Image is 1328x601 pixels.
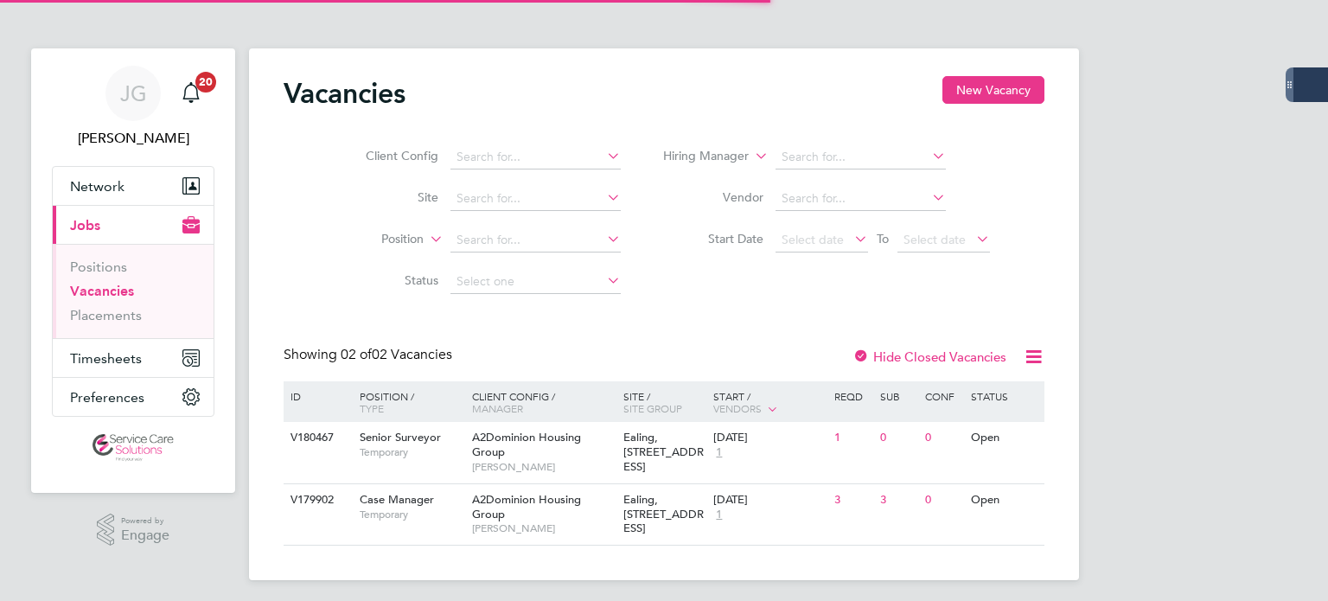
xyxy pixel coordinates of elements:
[967,381,1042,411] div: Status
[347,381,468,423] div: Position /
[649,148,749,165] label: Hiring Manager
[921,381,966,411] div: Conf
[286,381,347,411] div: ID
[713,445,725,460] span: 1
[623,430,704,474] span: Ealing, [STREET_ADDRESS]
[195,72,216,93] span: 20
[713,431,826,445] div: [DATE]
[339,189,438,205] label: Site
[830,484,875,516] div: 3
[121,514,169,528] span: Powered by
[713,508,725,522] span: 1
[53,339,214,377] button: Timesheets
[324,231,424,248] label: Position
[339,148,438,163] label: Client Config
[450,145,621,169] input: Search for...
[53,206,214,244] button: Jobs
[709,381,830,425] div: Start /
[664,189,763,205] label: Vendor
[472,401,523,415] span: Manager
[53,167,214,205] button: Network
[664,231,763,246] label: Start Date
[70,389,144,406] span: Preferences
[70,178,124,195] span: Network
[97,514,170,547] a: Powered byEngage
[468,381,619,423] div: Client Config /
[360,508,463,521] span: Temporary
[472,521,615,535] span: [PERSON_NAME]
[120,82,147,105] span: JG
[53,244,214,338] div: Jobs
[70,350,142,367] span: Timesheets
[70,259,127,275] a: Positions
[942,76,1044,104] button: New Vacancy
[876,381,921,411] div: Sub
[339,272,438,288] label: Status
[52,434,214,462] a: Go to home page
[286,484,347,516] div: V179902
[921,484,966,516] div: 0
[967,422,1042,454] div: Open
[450,228,621,253] input: Search for...
[876,484,921,516] div: 3
[450,187,621,211] input: Search for...
[52,66,214,149] a: JG[PERSON_NAME]
[284,76,405,111] h2: Vacancies
[967,484,1042,516] div: Open
[121,528,169,543] span: Engage
[341,346,372,363] span: 02 of
[852,348,1006,365] label: Hide Closed Vacancies
[782,232,844,247] span: Select date
[472,460,615,474] span: [PERSON_NAME]
[619,381,710,423] div: Site /
[93,434,174,462] img: servicecare-logo-retina.png
[472,430,581,459] span: A2Dominion Housing Group
[876,422,921,454] div: 0
[776,145,946,169] input: Search for...
[472,492,581,521] span: A2Dominion Housing Group
[70,217,100,233] span: Jobs
[174,66,208,121] a: 20
[903,232,966,247] span: Select date
[450,270,621,294] input: Select one
[871,227,894,250] span: To
[776,187,946,211] input: Search for...
[921,422,966,454] div: 0
[70,283,134,299] a: Vacancies
[284,346,456,364] div: Showing
[360,492,434,507] span: Case Manager
[830,381,875,411] div: Reqd
[360,445,463,459] span: Temporary
[70,307,142,323] a: Placements
[623,492,704,536] span: Ealing, [STREET_ADDRESS]
[830,422,875,454] div: 1
[52,128,214,149] span: James Glover
[53,378,214,416] button: Preferences
[341,346,452,363] span: 02 Vacancies
[713,401,762,415] span: Vendors
[360,401,384,415] span: Type
[360,430,441,444] span: Senior Surveyor
[713,493,826,508] div: [DATE]
[286,422,347,454] div: V180467
[31,48,235,493] nav: Main navigation
[623,401,682,415] span: Site Group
